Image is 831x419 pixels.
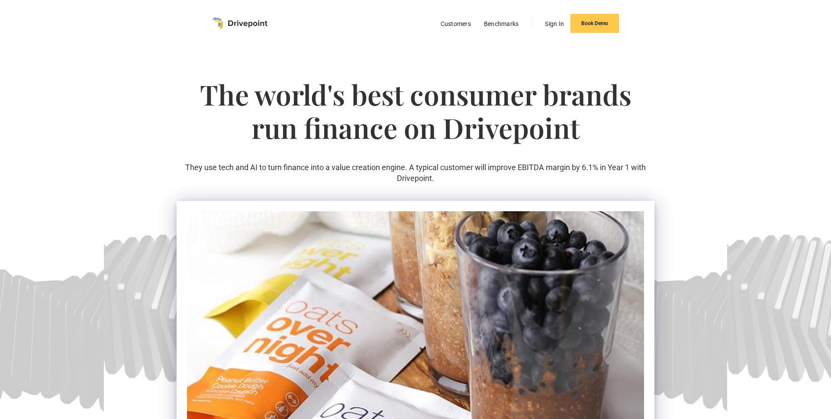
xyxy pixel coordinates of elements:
[541,18,568,29] a: Sign In
[177,162,654,184] p: They use tech and AI to turn finance into a value creation engine. A typical customer will improv...
[177,78,654,162] h1: The world's best consumer brands run finance on Drivepoint
[480,18,523,29] a: Benchmarks
[570,14,619,33] a: Book Demo
[212,17,267,29] a: home
[436,18,475,29] a: Customers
